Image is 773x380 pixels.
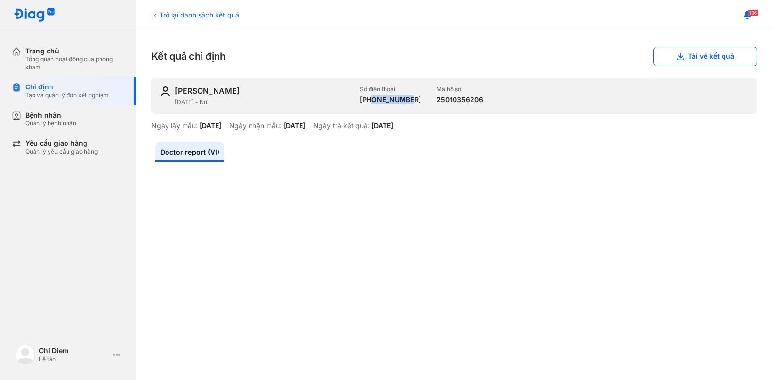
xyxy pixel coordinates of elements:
div: 25010356206 [437,95,483,104]
div: [PERSON_NAME] [175,86,240,96]
div: Quản lý yêu cầu giao hàng [25,148,98,155]
img: user-icon [159,86,171,97]
div: Ngày trả kết quả: [313,121,370,130]
div: Lễ tân [39,355,109,363]
div: Trở lại danh sách kết quả [151,10,239,20]
a: Doctor report (VI) [155,142,224,162]
span: 136 [748,9,758,16]
div: Chỉ định [25,83,109,91]
div: Yêu cầu giao hàng [25,139,98,148]
div: Chi Diem [39,346,109,355]
div: Ngày nhận mẫu: [229,121,282,130]
div: Mã hồ sơ [437,86,483,93]
div: Tạo và quản lý đơn xét nghiệm [25,91,109,99]
div: [DATE] [200,121,221,130]
div: Trang chủ [25,47,124,55]
img: logo [14,8,55,23]
div: Ngày lấy mẫu: [151,121,198,130]
button: Tải về kết quả [653,47,757,66]
img: logo [16,345,35,364]
div: [DATE] [284,121,305,130]
div: [DATE] - Nữ [175,98,352,106]
div: Tổng quan hoạt động của phòng khám [25,55,124,71]
div: [DATE] [371,121,393,130]
div: Quản lý bệnh nhân [25,120,76,127]
div: [PHONE_NUMBER] [360,95,421,104]
div: Kết quả chỉ định [151,47,757,66]
div: Số điện thoại [360,86,421,93]
div: Bệnh nhân [25,111,76,120]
